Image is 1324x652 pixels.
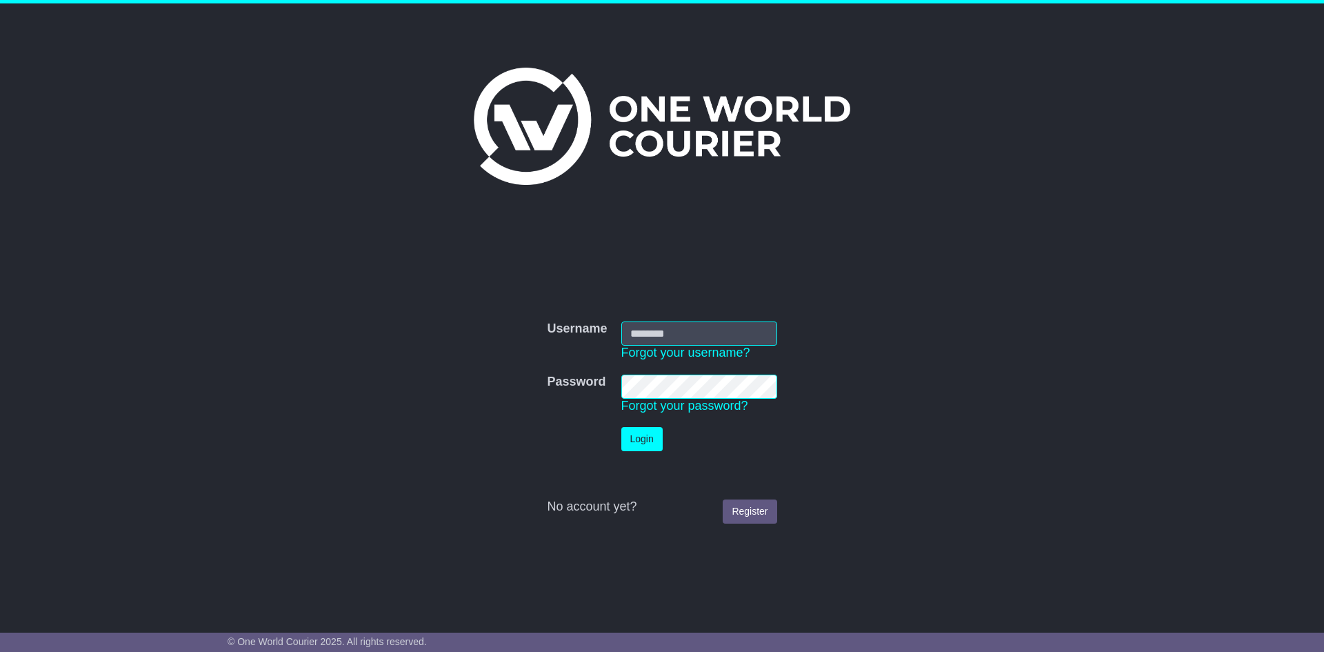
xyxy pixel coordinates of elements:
a: Forgot your username? [621,346,750,359]
div: No account yet? [547,500,776,515]
span: © One World Courier 2025. All rights reserved. [228,636,427,647]
label: Password [547,375,605,390]
button: Login [621,427,663,451]
a: Forgot your password? [621,399,748,413]
label: Username [547,322,607,337]
img: One World [474,68,850,185]
a: Register [723,500,776,524]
